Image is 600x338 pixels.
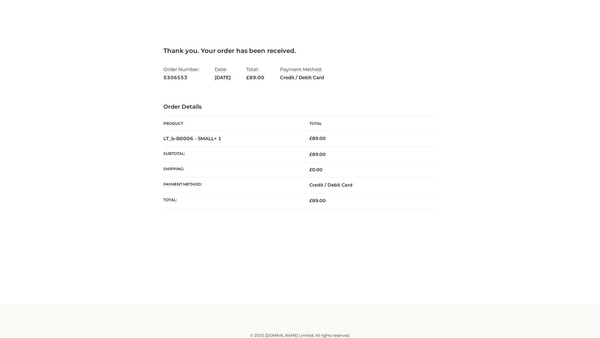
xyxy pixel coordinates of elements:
span: 89.00 [309,151,326,157]
th: Shipping: [163,162,300,177]
strong: × 1 [214,136,222,141]
bdi: 0.00 [309,167,322,172]
th: Payment method: [163,177,300,193]
h3: Thank you. Your order has been received. [163,47,437,54]
li: Payment Method: [280,64,324,83]
span: 89.00 [246,74,264,80]
th: Product [163,117,300,131]
li: Total: [246,64,264,83]
th: Total: [163,193,300,208]
td: Credit / Debit Card [300,177,437,193]
li: Order Number: [163,64,199,83]
span: £ [309,136,312,141]
span: 89.00 [309,198,326,203]
strong: [DATE] [215,74,231,82]
strong: Credit / Debit Card [280,74,324,82]
span: £ [309,151,312,157]
strong: 5306553 [163,74,199,82]
span: £ [309,198,312,203]
bdi: 89.00 [309,136,326,141]
th: Subtotal: [163,146,300,162]
span: £ [246,74,249,80]
th: Total [300,117,437,131]
li: Date: [215,64,231,83]
strong: LT_b-B0006 - SMALL [163,136,222,141]
h3: Order Details [163,104,437,110]
span: £ [309,167,312,172]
